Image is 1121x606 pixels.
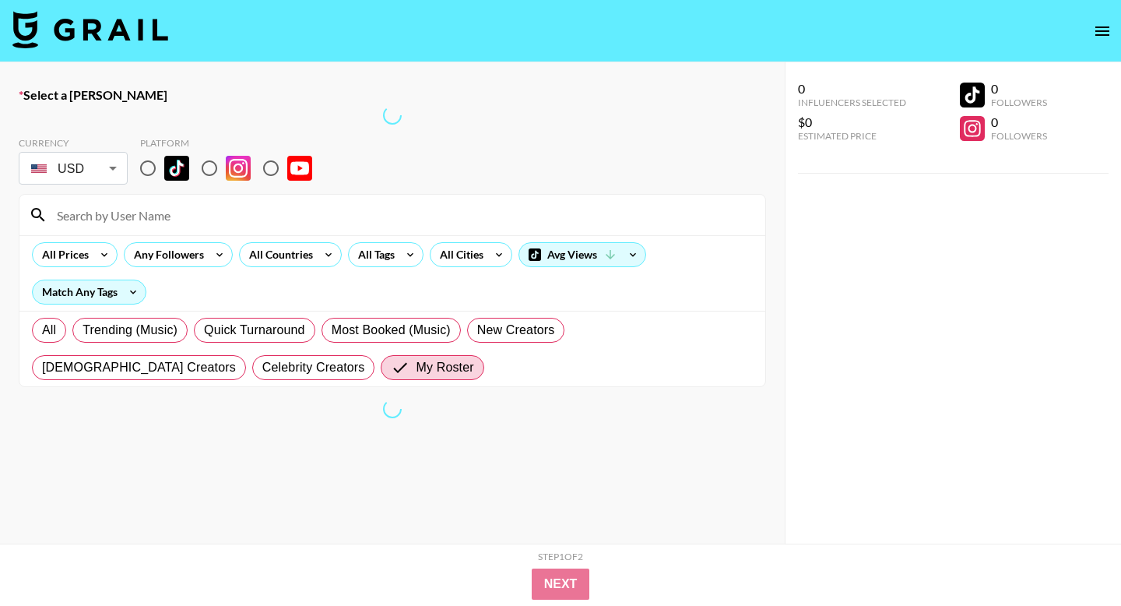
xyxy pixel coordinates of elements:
[164,156,189,181] img: TikTok
[332,321,451,340] span: Most Booked (Music)
[12,11,168,48] img: Grail Talent
[798,130,906,142] div: Estimated Price
[33,243,92,266] div: All Prices
[532,569,590,600] button: Next
[991,115,1047,130] div: 0
[22,155,125,182] div: USD
[83,321,177,340] span: Trending (Music)
[42,358,236,377] span: [DEMOGRAPHIC_DATA] Creators
[991,97,1047,108] div: Followers
[262,358,365,377] span: Celebrity Creators
[349,243,398,266] div: All Tags
[1087,16,1118,47] button: open drawer
[430,243,487,266] div: All Cities
[381,398,402,419] span: Refreshing bookers, clients, countries, tags, cities, talent, talent, talent...
[240,243,316,266] div: All Countries
[538,551,583,562] div: Step 1 of 2
[19,87,766,103] label: Select a [PERSON_NAME]
[226,156,251,181] img: Instagram
[204,321,305,340] span: Quick Turnaround
[991,130,1047,142] div: Followers
[381,104,402,125] span: Refreshing bookers, clients, countries, tags, cities, talent, talent, talent...
[416,358,473,377] span: My Roster
[47,203,756,227] input: Search by User Name
[798,115,906,130] div: $0
[19,137,128,149] div: Currency
[991,81,1047,97] div: 0
[798,97,906,108] div: Influencers Selected
[140,137,325,149] div: Platform
[519,243,645,266] div: Avg Views
[798,81,906,97] div: 0
[42,321,56,340] span: All
[477,321,555,340] span: New Creators
[125,243,207,266] div: Any Followers
[287,156,312,181] img: YouTube
[33,280,146,304] div: Match Any Tags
